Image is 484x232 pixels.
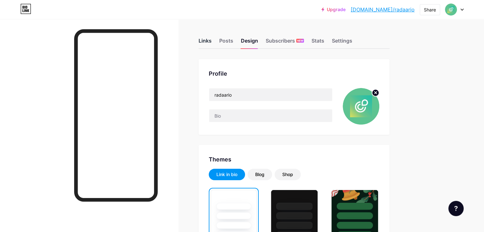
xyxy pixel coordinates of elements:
[199,37,212,48] div: Links
[241,37,258,48] div: Design
[209,155,379,164] div: Themes
[216,171,237,178] div: Link in bio
[282,171,293,178] div: Shop
[209,69,379,78] div: Profile
[312,37,324,48] div: Stats
[219,37,233,48] div: Posts
[332,37,352,48] div: Settings
[321,7,346,12] a: Upgrade
[209,109,332,122] input: Bio
[255,171,264,178] div: Blog
[445,3,457,16] img: radaario
[343,88,379,125] img: radaario
[209,88,332,101] input: Name
[266,37,304,48] div: Subscribers
[351,6,415,13] a: [DOMAIN_NAME]/radaario
[297,39,303,43] span: NEW
[424,6,436,13] div: Share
